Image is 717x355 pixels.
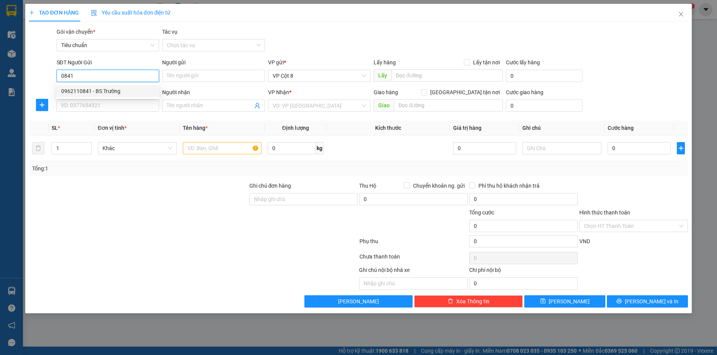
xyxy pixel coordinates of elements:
[304,295,413,308] button: [PERSON_NAME]
[374,69,391,82] span: Lấy
[273,70,366,82] span: VP Cột 8
[607,295,688,308] button: printer[PERSON_NAME] và In
[162,29,177,35] label: Tác vụ
[469,209,494,216] span: Tổng cước
[57,29,95,35] span: Gói vận chuyển
[475,182,543,190] span: Phí thu hộ khách nhận trả
[670,4,692,25] button: Close
[316,142,324,154] span: kg
[282,125,309,131] span: Định lượng
[36,102,48,108] span: plus
[91,10,171,16] span: Yêu cầu xuất hóa đơn điện tử
[254,103,260,109] span: user-add
[427,88,503,97] span: [GEOGRAPHIC_DATA] tận nơi
[57,85,159,97] div: 0962110841 - BS Trường
[268,89,289,95] span: VP Nhận
[32,164,277,173] div: Tổng: 1
[338,297,379,306] span: [PERSON_NAME]
[410,182,468,190] span: Chuyển khoản ng. gửi
[183,125,208,131] span: Tên hàng
[506,59,540,65] label: Cước lấy hàng
[579,209,630,216] label: Hình thức thanh toán
[61,87,155,95] div: 0962110841 - BS Trường
[678,11,684,17] span: close
[249,193,358,205] input: Ghi chú đơn hàng
[359,266,468,277] div: Ghi chú nội bộ nhà xe
[549,297,590,306] span: [PERSON_NAME]
[456,297,489,306] span: Xóa Thông tin
[579,238,590,244] span: VND
[91,10,97,16] img: icon
[616,298,622,304] span: printer
[52,125,58,131] span: SL
[102,142,172,154] span: Khác
[677,142,685,154] button: plus
[540,298,546,304] span: save
[36,99,48,111] button: plus
[448,298,453,304] span: delete
[61,39,155,51] span: Tiêu chuẩn
[519,121,604,136] th: Ghi chú
[506,100,582,112] input: Cước giao hàng
[57,58,159,67] div: SĐT Người Gửi
[183,142,262,154] input: VD: Bàn, Ghế
[470,58,503,67] span: Lấy tận nơi
[394,99,503,111] input: Dọc đường
[608,125,634,131] span: Cước hàng
[506,89,543,95] label: Cước giao hàng
[162,88,265,97] div: Người nhận
[374,59,396,65] span: Lấy hàng
[453,125,481,131] span: Giá trị hàng
[522,142,601,154] input: Ghi Chú
[249,183,291,189] label: Ghi chú đơn hàng
[374,89,398,95] span: Giao hàng
[268,58,371,67] div: VP gửi
[32,142,44,154] button: delete
[506,70,582,82] input: Cước lấy hàng
[677,145,684,151] span: plus
[391,69,503,82] input: Dọc đường
[359,252,469,266] div: Chưa thanh toán
[359,277,468,290] input: Nhập ghi chú
[453,142,517,154] input: 0
[625,297,678,306] span: [PERSON_NAME] và In
[414,295,523,308] button: deleteXóa Thông tin
[375,125,401,131] span: Kích thước
[469,266,578,277] div: Chi phí nội bộ
[29,10,34,15] span: plus
[374,99,394,111] span: Giao
[359,183,376,189] span: Thu Hộ
[29,10,79,16] span: TẠO ĐƠN HÀNG
[162,58,265,67] div: Người gửi
[359,237,469,250] div: Phụ thu
[524,295,605,308] button: save[PERSON_NAME]
[98,125,127,131] span: Đơn vị tính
